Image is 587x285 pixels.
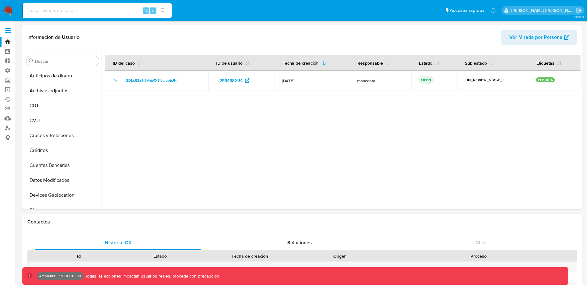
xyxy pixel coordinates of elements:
button: Créditos [24,143,102,158]
input: Buscar usuario o caso... [23,7,172,15]
a: Salir [576,7,582,14]
p: natalia.maison@mercadolibre.com [511,7,574,13]
div: Estado [124,253,196,259]
input: Buscar [35,58,97,64]
span: ⌥ [143,7,148,13]
div: Id [43,253,115,259]
button: Anticipos de dinero [24,68,102,83]
button: Buscar [29,58,34,63]
h1: Información de Usuario [27,34,80,40]
button: Datos Modificados [24,173,102,188]
button: Cruces y Relaciones [24,128,102,143]
button: CVU [24,113,102,128]
div: Proceso [385,253,572,259]
div: Fecha de creación [205,253,295,259]
a: Notificaciones [491,8,496,13]
button: Archivos adjuntos [24,83,102,98]
button: Cuentas Bancarias [24,158,102,173]
h1: Contactos [27,219,577,225]
button: Ver Mirada por Persona [501,30,577,45]
span: Historial CX [105,239,132,246]
div: Origen [304,253,376,259]
p: Ambiente: PRODUCCIÓN [39,275,81,277]
span: Ver Mirada por Persona [509,30,562,45]
button: Devices Geolocation [24,188,102,203]
span: Chat [476,239,486,246]
span: Soluciones [287,239,312,246]
p: Todas las acciones impactan usuarios reales, proceda con precaución. [84,273,220,279]
button: search-icon [157,6,169,15]
span: Accesos rápidos [450,7,485,14]
span: s [152,7,154,13]
button: Direcciones [24,203,102,218]
button: CBT [24,98,102,113]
